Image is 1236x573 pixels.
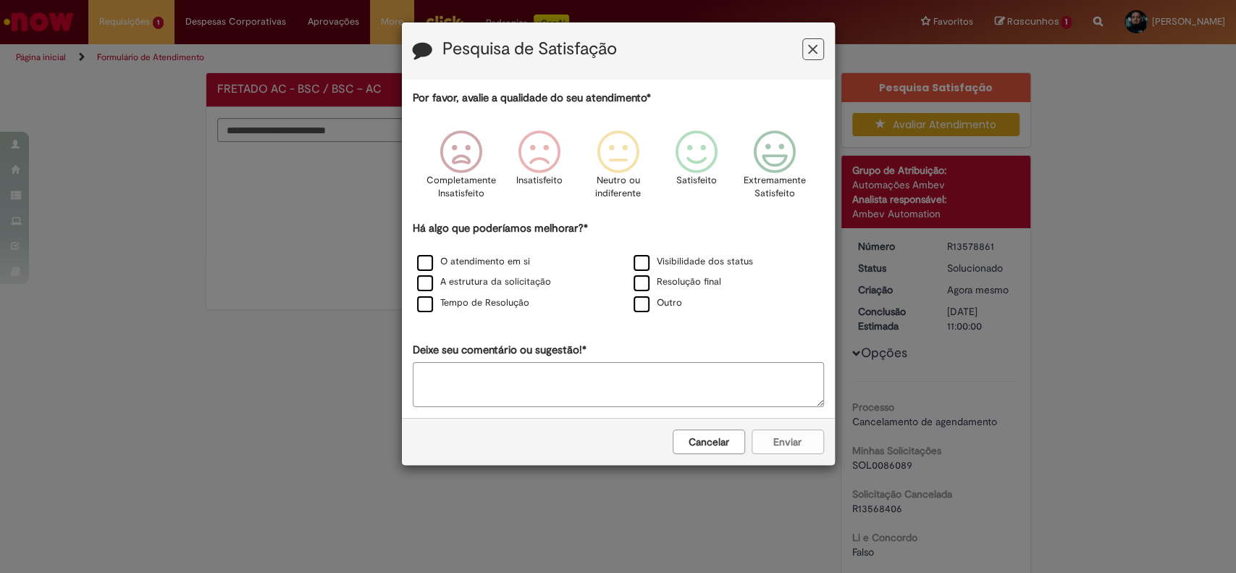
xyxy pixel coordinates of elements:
[413,221,824,314] div: Há algo que poderíamos melhorar?*
[634,275,721,289] label: Resolução final
[426,174,496,201] p: Completamente Insatisfeito
[676,174,717,188] p: Satisfeito
[592,174,644,201] p: Neutro ou indiferente
[738,120,812,219] div: Extremamente Satisfeito
[417,296,529,310] label: Tempo de Resolução
[442,40,617,59] label: Pesquisa de Satisfação
[581,120,655,219] div: Neutro ou indiferente
[660,120,733,219] div: Satisfeito
[417,275,551,289] label: A estrutura da solicitação
[424,120,498,219] div: Completamente Insatisfeito
[673,430,745,454] button: Cancelar
[516,174,563,188] p: Insatisfeito
[413,343,587,358] label: Deixe seu comentário ou sugestão!*
[413,91,651,106] label: Por favor, avalie a qualidade do seu atendimento*
[634,296,682,310] label: Outro
[744,174,806,201] p: Extremamente Satisfeito
[634,255,753,269] label: Visibilidade dos status
[503,120,576,219] div: Insatisfeito
[417,255,530,269] label: O atendimento em si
